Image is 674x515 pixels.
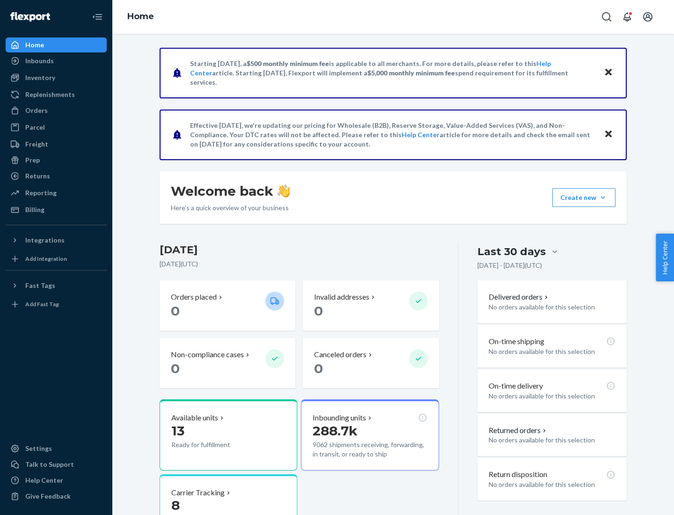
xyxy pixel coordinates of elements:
[303,280,439,331] button: Invalid addresses 0
[489,391,615,401] p: No orders available for this selection
[25,90,75,99] div: Replenishments
[638,7,657,26] button: Open account menu
[6,233,107,248] button: Integrations
[6,137,107,152] a: Freight
[25,492,71,501] div: Give Feedback
[489,425,548,436] button: Returned orders
[25,205,44,214] div: Billing
[171,203,290,213] p: Here’s a quick overview of your business
[6,70,107,85] a: Inventory
[25,188,57,198] div: Reporting
[489,336,544,347] p: On-time shipping
[477,244,546,259] div: Last 30 days
[301,399,439,471] button: Inbounding units288.7k9062 shipments receiving, forwarding, in transit, or ready to ship
[6,153,107,168] a: Prep
[618,7,637,26] button: Open notifications
[489,381,543,391] p: On-time delivery
[25,281,55,290] div: Fast Tags
[6,473,107,488] a: Help Center
[160,259,439,269] p: [DATE] ( UTC )
[313,423,358,439] span: 288.7k
[6,278,107,293] button: Fast Tags
[489,347,615,356] p: No orders available for this selection
[171,183,290,199] h1: Welcome back
[160,243,439,257] h3: [DATE]
[277,184,290,198] img: hand-wave emoji
[314,303,323,319] span: 0
[127,11,154,22] a: Home
[171,440,258,449] p: Ready for fulfillment
[25,476,63,485] div: Help Center
[25,73,55,82] div: Inventory
[171,487,225,498] p: Carrier Tracking
[171,497,180,513] span: 8
[6,120,107,135] a: Parcel
[489,302,615,312] p: No orders available for this selection
[6,202,107,217] a: Billing
[25,155,40,165] div: Prep
[25,255,67,263] div: Add Integration
[160,399,297,471] button: Available units13Ready for fulfillment
[552,188,615,207] button: Create new
[489,292,550,302] button: Delivered orders
[171,303,180,319] span: 0
[367,69,455,77] span: $5,000 monthly minimum fee
[171,423,184,439] span: 13
[10,12,50,22] img: Flexport logo
[489,469,547,480] p: Return disposition
[25,171,50,181] div: Returns
[171,360,180,376] span: 0
[313,440,427,459] p: 9062 shipments receiving, forwarding, in transit, or ready to ship
[656,234,674,281] button: Help Center
[25,300,59,308] div: Add Fast Tag
[6,169,107,184] a: Returns
[314,360,323,376] span: 0
[6,457,107,472] a: Talk to Support
[25,460,74,469] div: Talk to Support
[171,292,217,302] p: Orders placed
[25,235,65,245] div: Integrations
[25,40,44,50] div: Home
[160,280,295,331] button: Orders placed 0
[402,131,440,139] a: Help Center
[489,480,615,489] p: No orders available for this selection
[303,338,439,388] button: Canceled orders 0
[602,66,615,80] button: Close
[597,7,616,26] button: Open Search Box
[313,412,366,423] p: Inbounding units
[25,123,45,132] div: Parcel
[120,3,161,30] ol: breadcrumbs
[190,59,595,87] p: Starting [DATE], a is applicable to all merchants. For more details, please refer to this article...
[6,489,107,504] button: Give Feedback
[602,128,615,141] button: Close
[6,251,107,266] a: Add Integration
[171,349,244,360] p: Non-compliance cases
[6,37,107,52] a: Home
[25,140,48,149] div: Freight
[25,56,54,66] div: Inbounds
[88,7,107,26] button: Close Navigation
[477,261,542,270] p: [DATE] - [DATE] ( UTC )
[247,59,329,67] span: $500 monthly minimum fee
[314,349,366,360] p: Canceled orders
[6,441,107,456] a: Settings
[489,435,615,445] p: No orders available for this selection
[6,87,107,102] a: Replenishments
[6,103,107,118] a: Orders
[160,338,295,388] button: Non-compliance cases 0
[25,106,48,115] div: Orders
[6,185,107,200] a: Reporting
[25,444,52,453] div: Settings
[6,297,107,312] a: Add Fast Tag
[171,412,218,423] p: Available units
[6,53,107,68] a: Inbounds
[314,292,369,302] p: Invalid addresses
[190,121,595,149] p: Effective [DATE], we're updating our pricing for Wholesale (B2B), Reserve Storage, Value-Added Se...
